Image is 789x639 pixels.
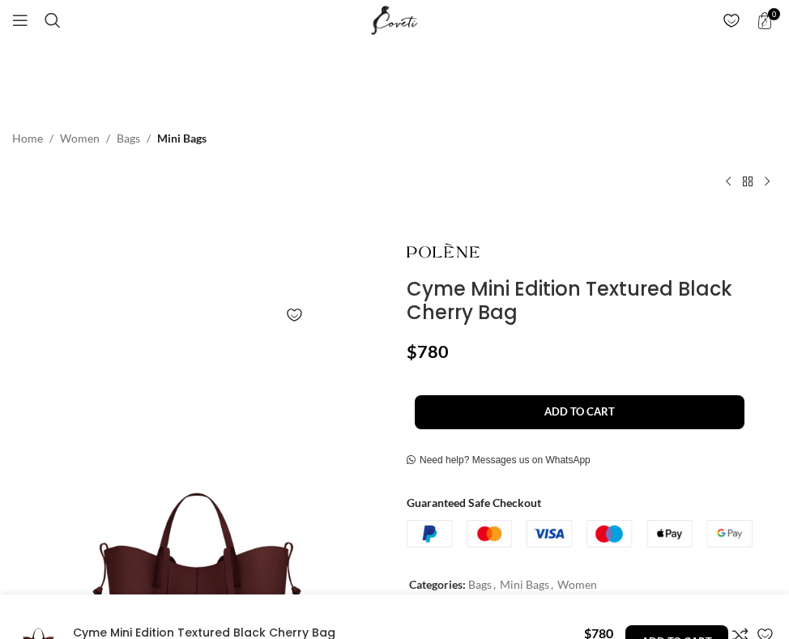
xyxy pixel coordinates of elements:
[757,172,777,191] a: Next product
[4,4,36,36] a: Open mobile menu
[407,520,753,547] img: guaranteed-safe-checkout-bordered.j
[368,12,422,26] a: Site logo
[468,577,492,591] a: Bags
[409,577,466,591] span: Categories:
[557,577,597,591] a: Women
[493,576,496,594] span: ,
[407,496,541,509] strong: Guaranteed Safe Checkout
[407,341,417,362] span: $
[60,130,100,147] a: Women
[407,341,449,362] bdi: 780
[407,278,777,325] h1: Cyme Mini Edition Textured Black Cherry Bag
[748,4,781,36] a: 0
[12,130,207,147] nav: Breadcrumb
[768,8,780,20] span: 0
[415,395,744,429] button: Add to cart
[12,130,43,147] a: Home
[407,454,591,467] a: Need help? Messages us on WhatsApp
[714,4,748,36] div: My Wishlist
[36,4,69,36] a: Search
[117,130,140,147] a: Bags
[719,172,738,191] a: Previous product
[551,576,553,594] span: ,
[407,232,480,270] img: Polene
[157,130,207,147] a: Mini Bags
[500,577,549,591] a: Mini Bags
[274,47,515,61] a: Fancy designing your own shoe? | Discover Now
